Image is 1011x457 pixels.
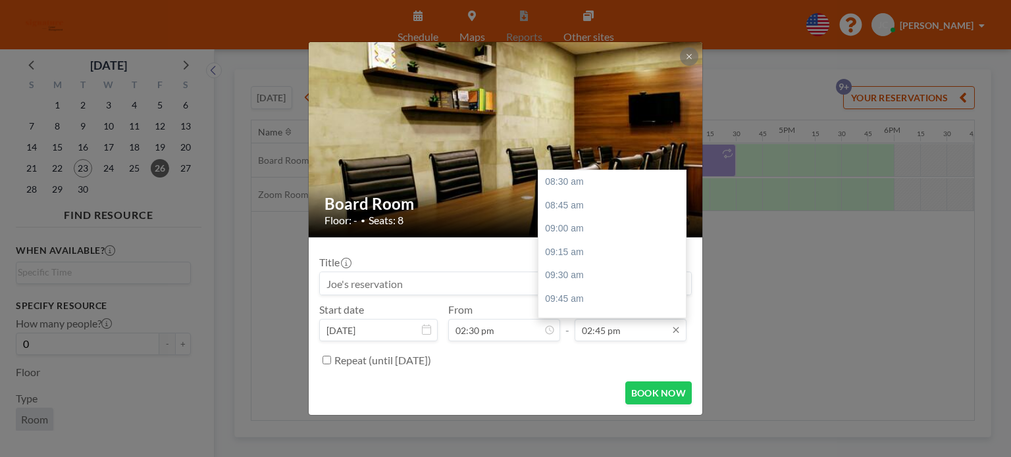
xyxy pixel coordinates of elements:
[361,216,365,226] span: •
[538,287,692,311] div: 09:45 am
[538,217,692,241] div: 09:00 am
[320,272,691,295] input: Joe's reservation
[334,354,431,367] label: Repeat (until [DATE])
[369,214,403,227] span: Seats: 8
[538,241,692,264] div: 09:15 am
[324,214,357,227] span: Floor: -
[538,170,692,194] div: 08:30 am
[538,311,692,335] div: 10:00 am
[538,264,692,287] div: 09:30 am
[448,303,473,316] label: From
[319,303,364,316] label: Start date
[565,308,569,337] span: -
[324,194,688,214] h2: Board Room
[625,381,692,404] button: BOOK NOW
[319,256,350,269] label: Title
[538,194,692,218] div: 08:45 am
[309,9,704,272] img: 537.jpg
